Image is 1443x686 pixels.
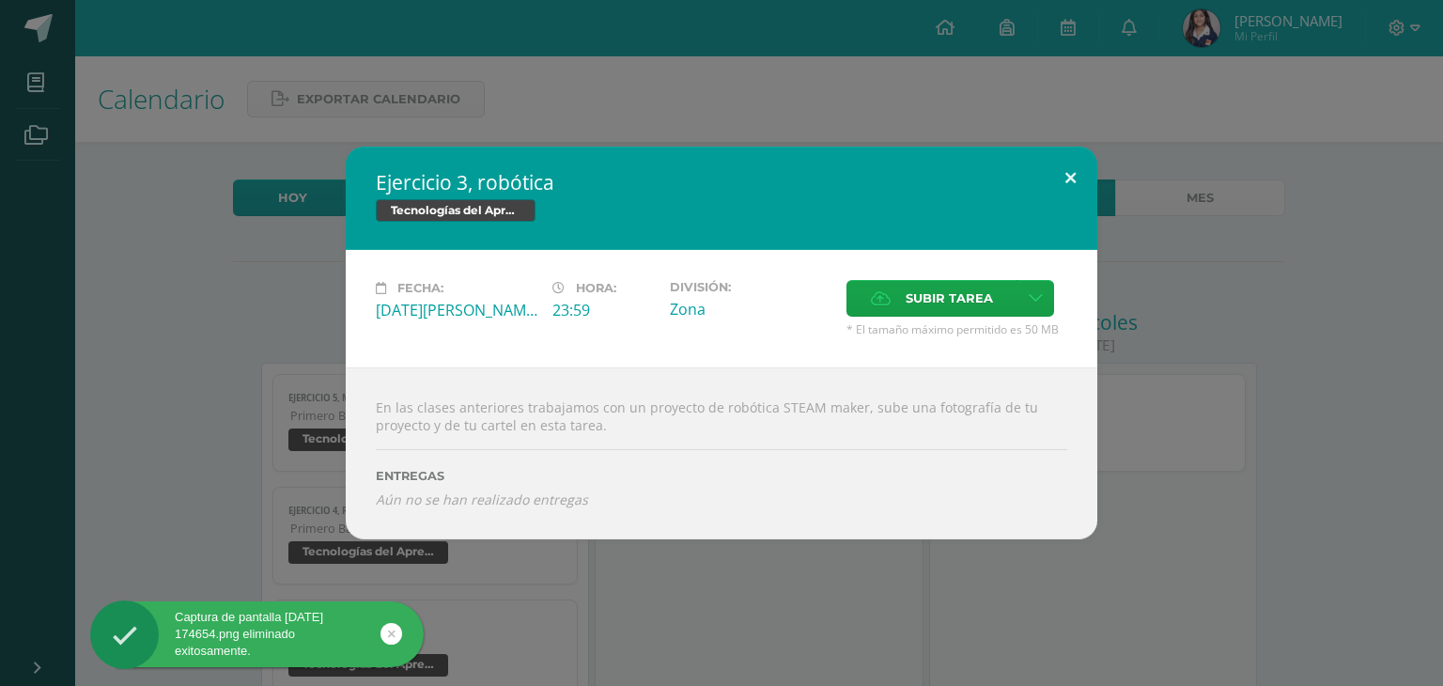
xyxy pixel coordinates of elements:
label: División: [670,280,831,294]
div: Captura de pantalla [DATE] 174654.png eliminado exitosamente. [90,609,424,661]
h2: Ejercicio 3, robótica [376,169,1067,195]
span: Fecha: [397,281,443,295]
span: Tecnologías del Aprendizaje y la Comunicación [376,199,535,222]
div: 23:59 [552,300,655,320]
div: Zona [670,299,831,320]
span: Hora: [576,281,616,295]
i: Aún no se han realizado entregas [376,491,1067,508]
span: * El tamaño máximo permitido es 50 MB [846,321,1067,337]
label: ENTREGAS [376,469,1067,483]
div: [DATE][PERSON_NAME] [376,300,537,320]
button: Close (Esc) [1044,147,1097,210]
span: Subir tarea [906,281,993,316]
div: En las clases anteriores trabajamos con un proyecto de robótica STEAM maker, sube una fotografía ... [346,367,1097,539]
